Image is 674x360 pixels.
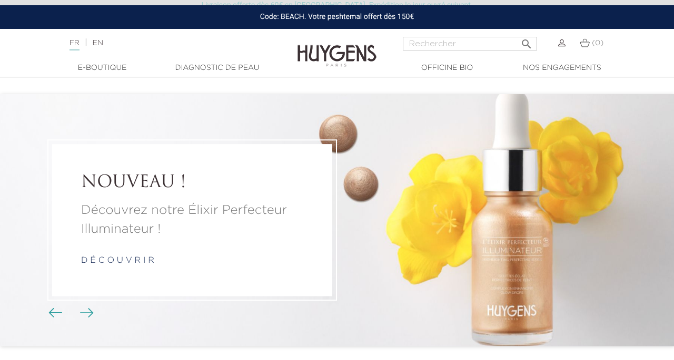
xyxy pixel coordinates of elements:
a: Diagnostic de peau [164,63,270,74]
a: Nos engagements [509,63,614,74]
a: Officine Bio [394,63,500,74]
a: d é c o u v r i r [81,256,154,265]
button:  [517,34,536,48]
input: Rechercher [403,37,537,50]
a: NOUVEAU ! [81,173,303,193]
a: EN [93,39,103,47]
a: E-Boutique [49,63,155,74]
a: Découvrez notre Élixir Perfecteur Illuminateur ! [81,201,303,239]
div: | [64,37,273,49]
i:  [520,35,533,47]
div: Boutons du carrousel [53,305,87,321]
span: (0) [592,39,603,47]
img: Huygens [298,28,376,68]
a: FR [70,39,80,50]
